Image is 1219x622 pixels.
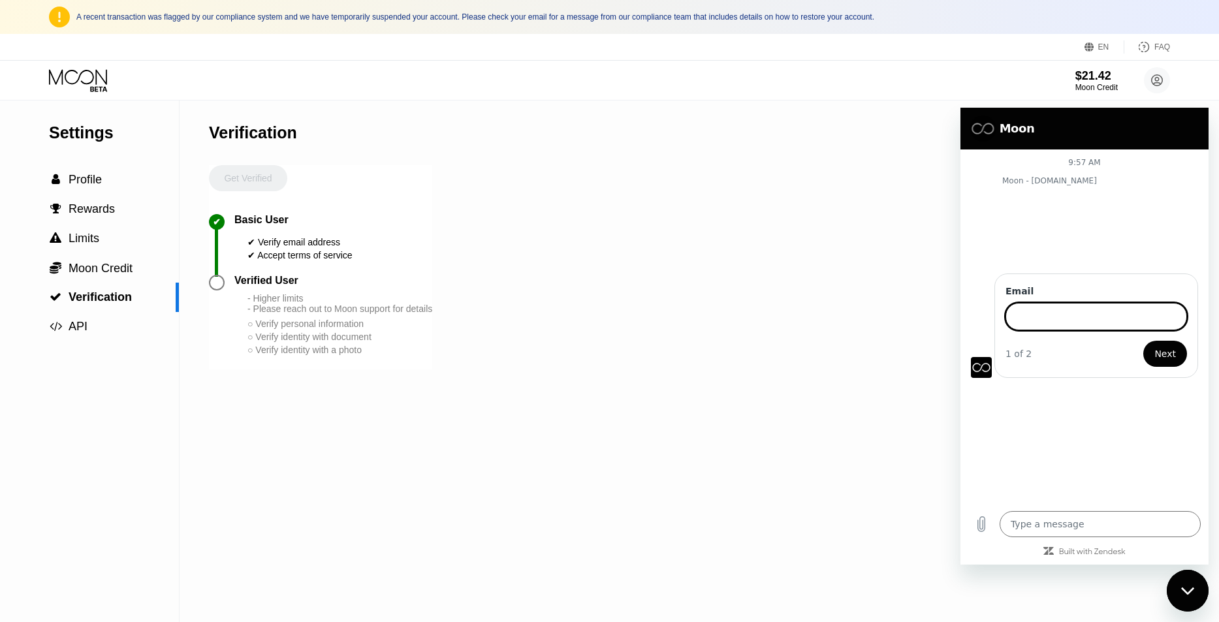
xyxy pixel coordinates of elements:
[69,290,132,303] span: Verification
[49,261,62,274] div: 
[1075,69,1118,92] div: $21.42Moon Credit
[1124,40,1170,54] div: FAQ
[247,250,353,260] div: ✔ Accept terms of service
[52,174,60,185] span: 
[69,320,87,333] span: API
[49,203,62,215] div: 
[960,108,1209,565] iframe: Messaging window
[69,262,133,275] span: Moon Credit
[1075,83,1118,92] div: Moon Credit
[234,275,298,287] div: Verified User
[50,232,61,244] span: 
[49,291,62,303] div: 
[1098,42,1109,52] div: EN
[247,345,432,355] div: ○ Verify identity with a photo
[76,12,1170,22] div: A recent transaction was flagged by our compliance system and we have temporarily suspended your ...
[49,232,62,244] div: 
[50,291,61,303] span: 
[213,217,221,227] div: ✔
[69,173,102,186] span: Profile
[50,261,61,274] span: 
[247,332,432,342] div: ○ Verify identity with document
[69,232,99,245] span: Limits
[247,237,353,247] div: ✔ Verify email address
[247,319,432,329] div: ○ Verify personal information
[247,293,432,314] div: - Higher limits - Please reach out to Moon support for details
[49,174,62,185] div: 
[50,320,62,332] span: 
[69,202,115,215] span: Rewards
[49,123,179,142] div: Settings
[50,203,61,215] span: 
[209,123,297,142] div: Verification
[1167,570,1209,612] iframe: Button to launch messaging window, conversation in progress
[49,320,62,332] div: 
[1084,40,1124,54] div: EN
[1075,69,1118,83] div: $21.42
[234,214,289,226] div: Basic User
[1154,42,1170,52] div: FAQ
